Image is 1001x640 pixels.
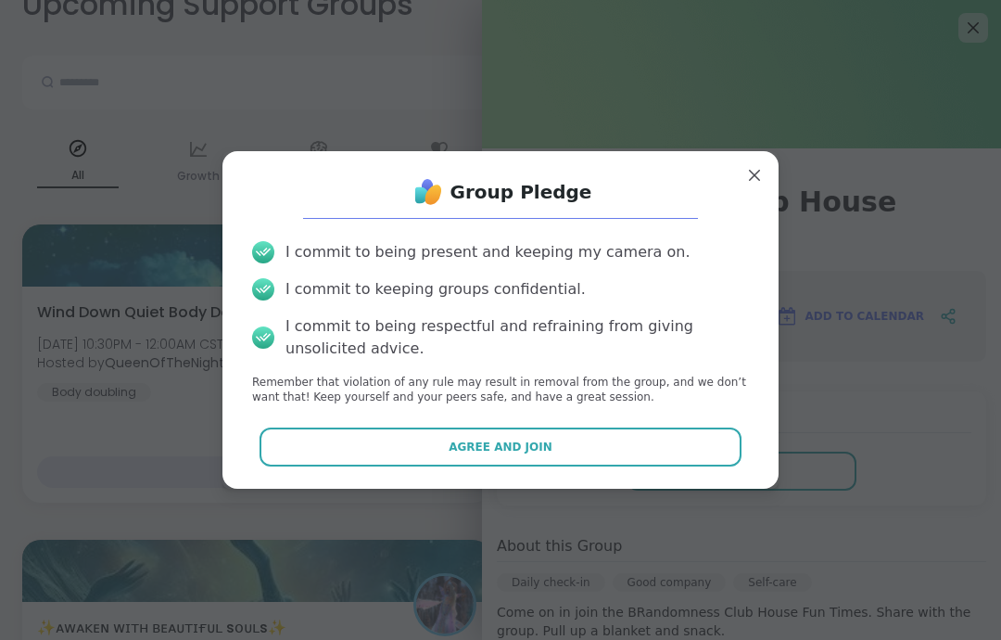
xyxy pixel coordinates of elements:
[285,241,690,263] div: I commit to being present and keeping my camera on.
[252,375,749,406] p: Remember that violation of any rule may result in removal from the group, and we don’t want that!...
[285,278,586,301] div: I commit to keeping groups confidential.
[410,173,447,211] img: ShareWell Logo
[260,428,742,467] button: Agree and Join
[285,315,749,360] div: I commit to being respectful and refraining from giving unsolicited advice.
[449,439,552,455] span: Agree and Join
[450,179,592,205] h1: Group Pledge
